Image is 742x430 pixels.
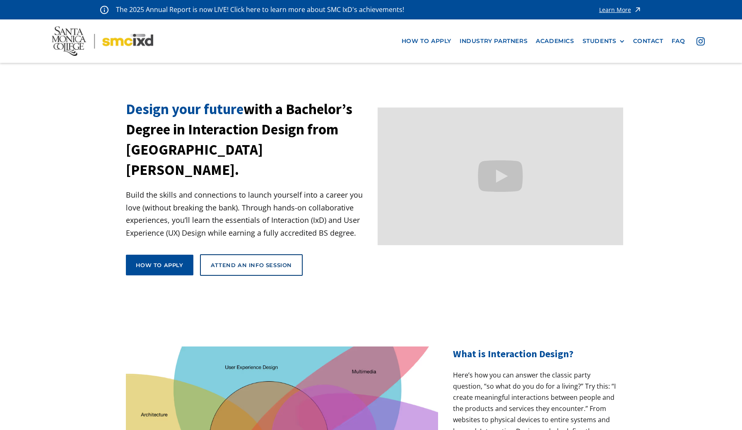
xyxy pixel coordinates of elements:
[126,100,243,118] span: Design your future
[583,38,625,45] div: STUDENTS
[100,5,108,14] img: icon - information - alert
[378,107,623,245] iframe: Design your future with a Bachelor's Degree in Interaction Design from Santa Monica College
[599,7,631,13] div: Learn More
[634,4,642,15] img: icon - arrow - alert
[629,33,667,49] a: contact
[136,261,183,269] div: How to apply
[116,4,405,15] p: The 2025 Annual Report is now LIVE! Click here to learn more about SMC IxD's achievements!
[200,254,303,276] a: Attend an Info Session
[397,33,455,49] a: how to apply
[211,261,292,269] div: Attend an Info Session
[455,33,532,49] a: industry partners
[599,4,642,15] a: Learn More
[126,99,371,180] h1: with a Bachelor’s Degree in Interaction Design from [GEOGRAPHIC_DATA][PERSON_NAME].
[532,33,578,49] a: Academics
[453,346,616,361] h2: What is Interaction Design?
[126,255,193,275] a: How to apply
[126,189,371,239] p: Build the skills and connections to launch yourself into a career you love (without breaking the ...
[583,38,617,45] div: STUDENTS
[696,37,705,45] img: icon - instagram
[667,33,689,49] a: faq
[52,26,153,56] img: Santa Monica College - SMC IxD logo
